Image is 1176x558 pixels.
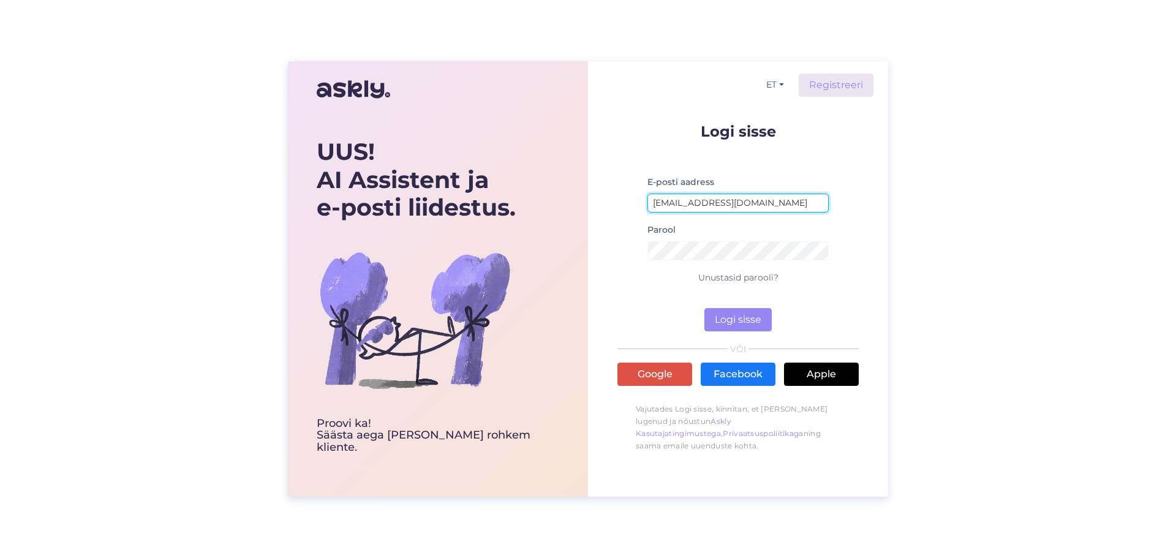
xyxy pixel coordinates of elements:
a: Unustasid parooli? [698,272,778,283]
div: Proovi ka! Säästa aega [PERSON_NAME] rohkem kliente. [317,418,559,454]
img: Askly [317,75,390,104]
div: UUS! AI Assistent ja e-posti liidestus. [317,138,559,222]
a: Apple [784,363,859,386]
button: ET [761,76,789,94]
span: VÕI [728,345,748,353]
input: Sisesta e-posti aadress [647,194,829,213]
p: Logi sisse [617,124,859,139]
a: Facebook [701,363,775,386]
img: bg-askly [317,222,513,418]
label: Parool [647,224,676,236]
button: Logi sisse [704,308,772,331]
a: Askly Kasutajatingimustega [636,417,731,438]
p: Vajutades Logi sisse, kinnitan, et [PERSON_NAME] lugenud ja nõustun , ning saama emaile uuenduste... [617,397,859,458]
a: Privaatsuspoliitikaga [723,429,803,438]
a: Google [617,363,692,386]
label: E-posti aadress [647,176,714,189]
a: Registreeri [799,74,873,97]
